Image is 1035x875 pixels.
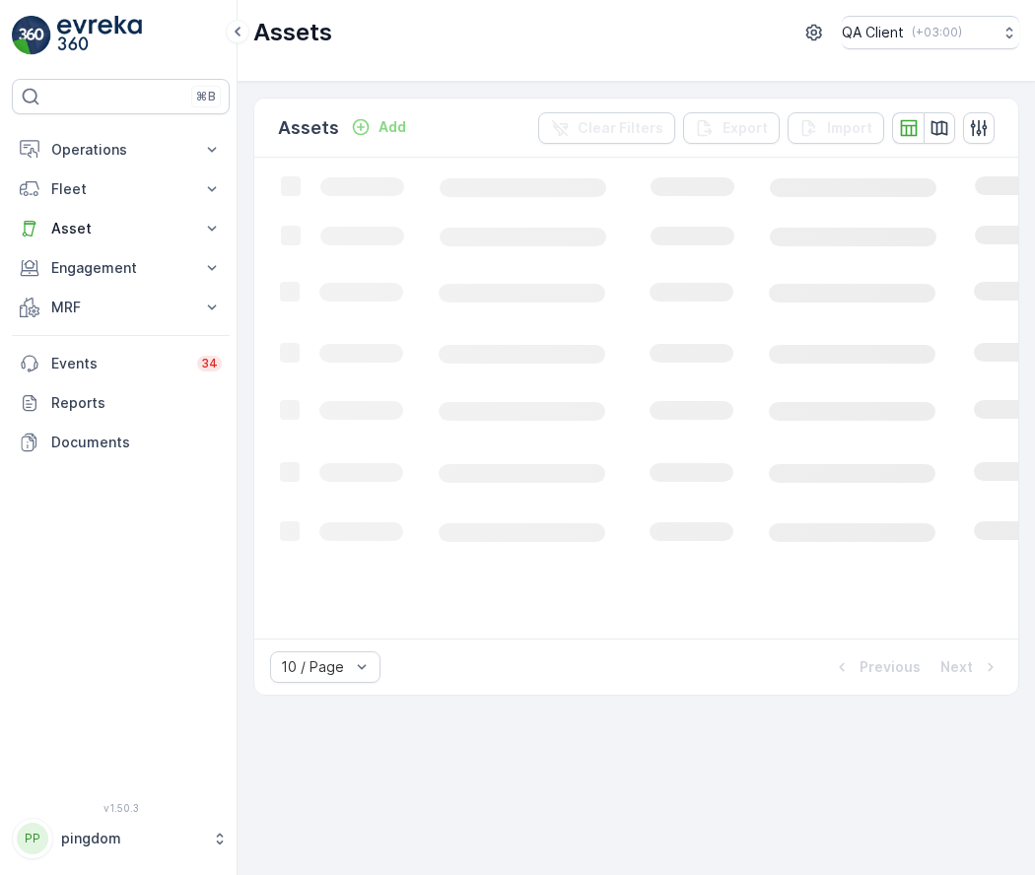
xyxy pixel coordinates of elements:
button: Previous [830,655,923,679]
p: Reports [51,393,222,413]
p: pingdom [61,829,202,848]
button: Clear Filters [538,112,675,144]
button: Next [938,655,1002,679]
p: Operations [51,140,190,160]
p: Assets [278,114,339,142]
p: Import [827,118,872,138]
p: Add [379,117,406,137]
p: Documents [51,433,222,452]
p: 34 [201,356,218,371]
button: Operations [12,130,230,169]
p: Events [51,354,185,373]
p: ( +03:00 ) [912,25,962,40]
img: logo_light-DOdMpM7g.png [57,16,142,55]
button: Asset [12,209,230,248]
button: Engagement [12,248,230,288]
img: logo [12,16,51,55]
p: Fleet [51,179,190,199]
p: Assets [253,17,332,48]
p: Export [723,118,768,138]
span: v 1.50.3 [12,802,230,814]
a: Events34 [12,344,230,383]
button: Export [683,112,780,144]
button: MRF [12,288,230,327]
button: QA Client(+03:00) [842,16,1019,49]
p: Next [940,657,973,677]
p: MRF [51,298,190,317]
p: Clear Filters [578,118,663,138]
div: PP [17,823,48,854]
a: Reports [12,383,230,423]
button: Fleet [12,169,230,209]
p: Asset [51,219,190,238]
button: Import [788,112,884,144]
p: Previous [860,657,921,677]
p: Engagement [51,258,190,278]
a: Documents [12,423,230,462]
p: QA Client [842,23,904,42]
button: Add [343,115,414,139]
button: PPpingdom [12,818,230,859]
p: ⌘B [196,89,216,104]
